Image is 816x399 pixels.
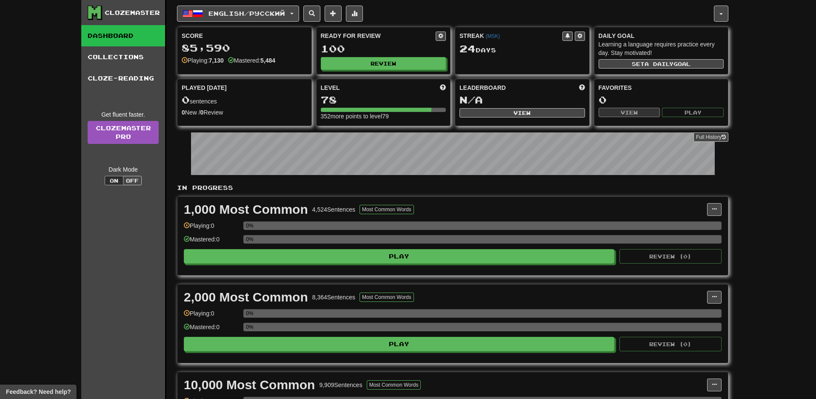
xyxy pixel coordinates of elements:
button: View [459,108,585,118]
div: 9,909 Sentences [319,381,362,389]
div: Mastered: [228,56,275,65]
button: Seta dailygoal [599,59,724,69]
span: Score more points to level up [440,83,446,92]
span: This week in points, UTC [579,83,585,92]
a: (MSK) [485,33,500,39]
button: Most Common Words [359,293,414,302]
a: Collections [81,46,165,68]
span: 24 [459,43,476,55]
a: ClozemasterPro [88,121,159,144]
div: Playing: 0 [184,309,239,323]
button: Play [184,337,614,351]
div: Clozemaster [105,9,160,17]
a: Dashboard [81,25,165,46]
div: Dark Mode [88,165,159,174]
div: 0 [599,95,724,105]
div: Score [182,32,307,40]
div: Learning a language requires practice every day. Stay motivated! [599,40,724,57]
div: 2,000 Most Common [184,291,308,304]
button: View [599,108,660,117]
div: Favorites [599,83,724,92]
div: Streak [459,32,562,40]
button: Search sentences [303,6,320,22]
a: Cloze-Reading [81,68,165,89]
button: Review (0) [619,249,722,264]
span: Open feedback widget [6,388,71,396]
button: Off [123,176,142,185]
div: 100 [321,43,446,54]
button: Play [184,249,614,264]
div: 4,524 Sentences [312,205,355,214]
span: N/A [459,94,483,106]
button: English/Русский [177,6,299,22]
div: Day s [459,43,585,55]
div: Playing: [182,56,224,65]
div: 85,590 [182,43,307,53]
strong: 7,130 [209,57,224,64]
div: 78 [321,95,446,105]
button: Play [662,108,724,117]
span: Leaderboard [459,83,506,92]
div: 352 more points to level 79 [321,112,446,121]
p: In Progress [177,184,728,192]
button: Full History [693,132,728,142]
div: Mastered: 0 [184,323,239,337]
button: More stats [346,6,363,22]
div: 1,000 Most Common [184,203,308,216]
strong: 0 [182,109,185,116]
div: Get fluent faster. [88,110,159,119]
div: 8,364 Sentences [312,293,355,301]
span: a daily [645,61,673,67]
span: Level [321,83,340,92]
button: Review [321,57,446,70]
span: English / Русский [208,10,285,17]
div: Ready for Review [321,32,436,40]
button: Add sentence to collection [325,6,342,22]
button: Most Common Words [359,205,414,214]
button: Review (0) [619,337,722,351]
div: Playing: 0 [184,221,239,235]
span: Played [DATE] [182,83,227,92]
button: Most Common Words [367,380,421,390]
div: sentences [182,95,307,106]
strong: 5,484 [260,57,275,64]
span: 0 [182,94,190,106]
div: 10,000 Most Common [184,379,315,391]
div: Mastered: 0 [184,235,239,249]
strong: 0 [200,109,204,116]
div: Daily Goal [599,32,724,40]
button: On [105,176,123,185]
div: New / Review [182,108,307,117]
